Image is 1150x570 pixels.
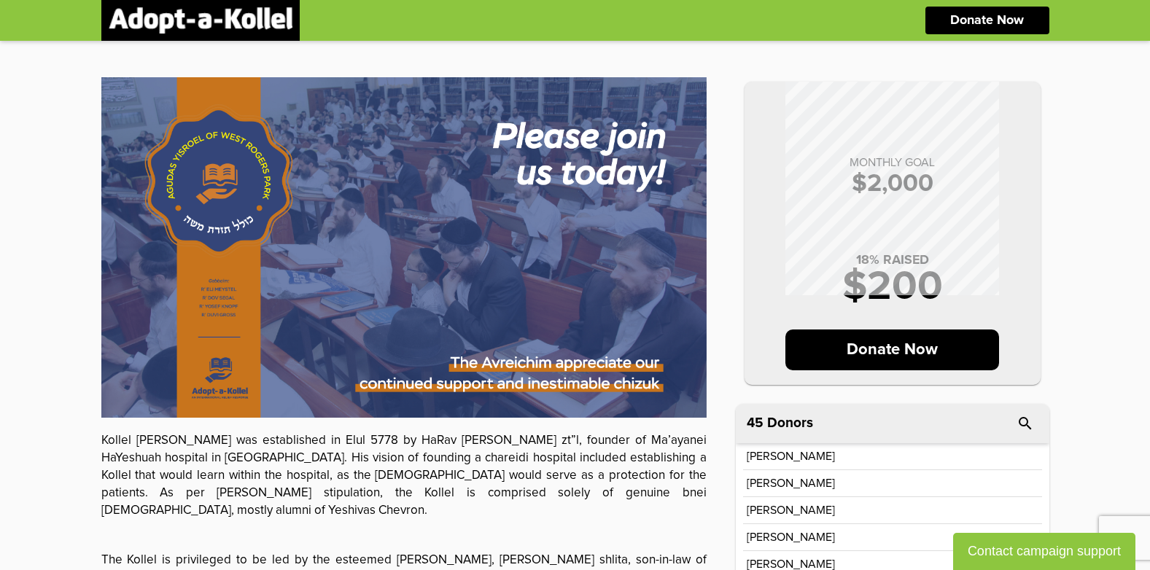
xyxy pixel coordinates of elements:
[747,558,835,570] p: [PERSON_NAME]
[101,77,707,418] img: 4VvHPE1XFD.NTSnwRpZg3.jpg
[785,329,999,370] p: Donate Now
[109,7,292,34] img: logonobg.png
[759,171,1026,196] p: $
[953,533,1135,570] button: Contact campaign support
[747,416,764,430] span: 45
[950,14,1024,27] p: Donate Now
[101,432,707,520] p: Kollel [PERSON_NAME] was established in Elul 5778 by HaRav [PERSON_NAME] zt”l, founder of Ma’ayan...
[747,450,835,462] p: [PERSON_NAME]
[759,157,1026,168] p: MONTHLY GOAL
[747,477,835,489] p: [PERSON_NAME]
[767,416,813,430] p: Donors
[747,531,835,543] p: [PERSON_NAME]
[1017,415,1034,432] i: search
[747,504,835,516] p: [PERSON_NAME]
